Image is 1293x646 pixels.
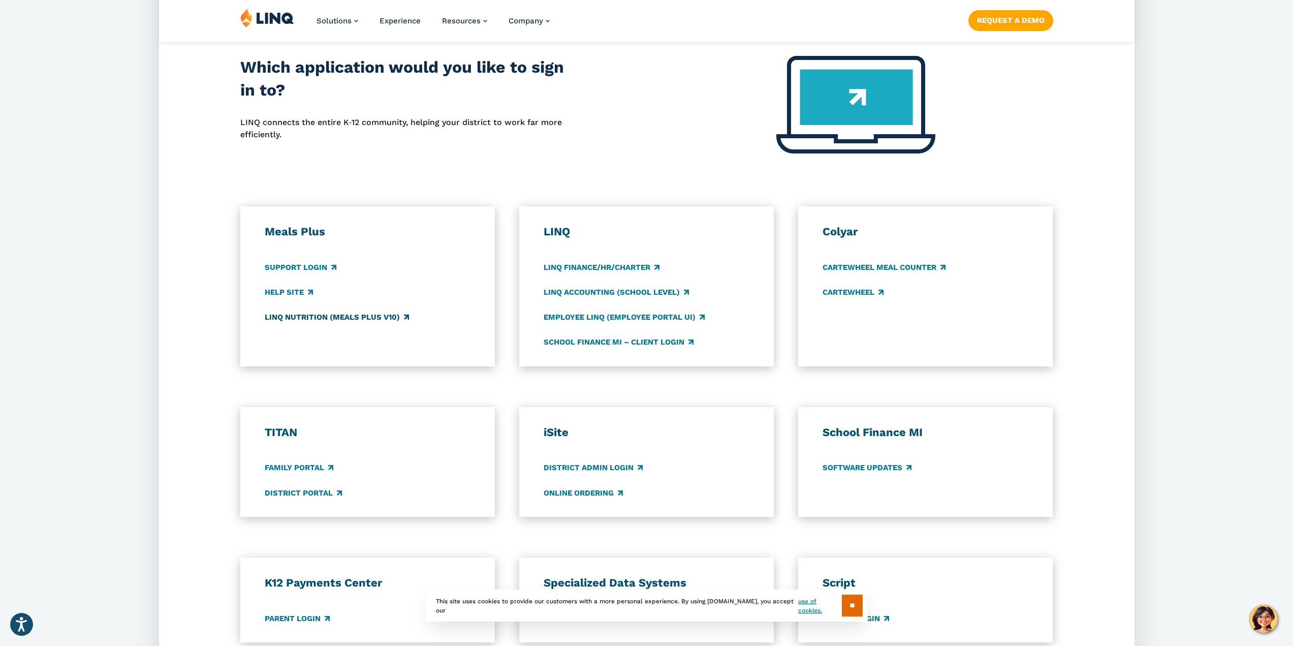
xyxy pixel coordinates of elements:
[240,8,294,27] img: LINQ | K‑12 Software
[265,576,470,590] h3: K12 Payments Center
[240,116,565,141] p: LINQ connects the entire K‑12 community, helping your district to work far more efficiently.
[544,576,749,590] h3: Specialized Data Systems
[968,8,1053,30] nav: Button Navigation
[544,463,643,474] a: District Admin Login
[265,262,336,273] a: Support Login
[968,10,1053,30] a: Request a Demo
[823,287,884,298] a: CARTEWHEEL
[442,16,487,25] a: Resources
[509,16,550,25] a: Company
[544,336,693,348] a: School Finance MI – Client Login
[544,487,623,499] a: Online Ordering
[380,16,421,25] a: Experience
[544,312,705,323] a: Employee LINQ (Employee Portal UI)
[823,262,945,273] a: CARTEWHEEL Meal Counter
[265,463,333,474] a: Family Portal
[509,16,543,25] span: Company
[544,225,749,239] h3: LINQ
[265,487,342,499] a: District Portal
[823,225,1028,239] h3: Colyar
[265,312,409,323] a: LINQ Nutrition (Meals Plus v10)
[317,8,550,42] nav: Primary Navigation
[265,225,470,239] h3: Meals Plus
[426,590,868,622] div: This site uses cookies to provide our customers with a more personal experience. By using [DOMAIN...
[823,463,911,474] a: Software Updates
[1249,605,1278,633] button: Hello, have a question? Let’s chat.
[317,16,352,25] span: Solutions
[544,262,659,273] a: LINQ Finance/HR/Charter
[823,425,1028,440] h3: School Finance MI
[544,287,689,298] a: LINQ Accounting (school level)
[317,16,358,25] a: Solutions
[240,56,565,102] h2: Which application would you like to sign in to?
[265,287,313,298] a: Help Site
[442,16,481,25] span: Resources
[265,425,470,440] h3: TITAN
[798,597,841,615] a: use of cookies.
[544,425,749,440] h3: iSite
[823,576,1028,590] h3: Script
